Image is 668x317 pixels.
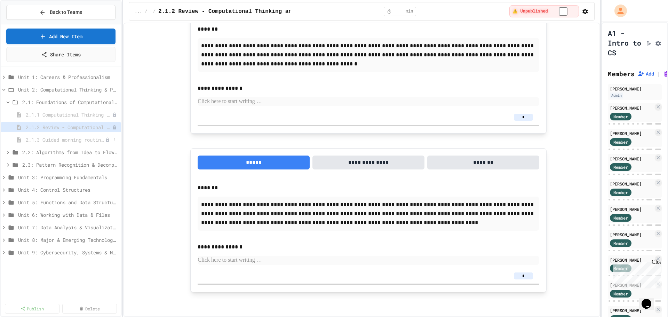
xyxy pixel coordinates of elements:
[62,304,117,314] a: Delete
[18,236,118,244] span: Unit 8: Major & Emerging Technologies
[613,113,628,120] span: Member
[6,5,116,20] button: Back to Teams
[613,291,628,297] span: Member
[145,9,148,14] span: /
[512,9,548,14] span: ⚠️ Unpublished
[613,139,628,145] span: Member
[608,28,642,57] h1: A1 - Intro to CS
[645,39,652,47] button: Click to see fork details
[18,199,118,206] span: Unit 5: Functions and Data Structures
[610,282,653,288] div: [PERSON_NAME]
[18,249,118,256] span: Unit 9: Cybersecurity, Systems & Networking
[610,105,653,111] div: [PERSON_NAME]
[111,136,118,143] button: More options
[655,39,662,47] button: Assignment Settings
[613,215,628,221] span: Member
[3,3,48,44] div: Chat with us now!Close
[18,224,118,231] span: Unit 7: Data Analysis & Visualization
[639,289,661,310] iframe: chat widget
[22,98,118,106] span: 2.1: Foundations of Computational Thinking
[610,93,623,98] div: Admin
[610,86,660,92] div: [PERSON_NAME]
[610,257,653,263] div: [PERSON_NAME]
[551,7,576,16] input: publish toggle
[112,125,117,130] div: Unpublished
[608,69,635,79] h2: Members
[5,304,59,314] a: Publish
[105,137,110,142] div: Unpublished
[18,174,118,181] span: Unit 3: Programming Fundamentals
[610,130,653,136] div: [PERSON_NAME]
[610,156,653,162] div: [PERSON_NAME]
[26,136,105,143] span: 2.1.3 Guided morning routine flowchart
[6,47,116,62] a: Share Items
[637,70,654,77] button: Add
[6,29,116,44] a: Add New Item
[158,7,349,16] span: 2.1.2 Review - Computational Thinking and Problem Solving
[610,181,653,187] div: [PERSON_NAME]
[610,231,653,238] div: [PERSON_NAME]
[135,9,142,14] span: ...
[112,112,117,117] div: Unpublished
[613,240,628,246] span: Member
[613,189,628,196] span: Member
[509,5,579,17] div: ⚠️ Students cannot see this content! Click the toggle to publish it and make it visible to your c...
[607,3,629,19] div: My Account
[22,161,118,168] span: 2.3: Pattern Recognition & Decomposition
[18,73,118,81] span: Unit 1: Careers & Professionalism
[153,9,156,14] span: /
[610,259,661,288] iframe: chat widget
[406,9,413,14] span: min
[22,149,118,156] span: 2.2: Algorithms from Idea to Flowchart
[610,307,653,314] div: [PERSON_NAME]
[610,206,653,212] div: [PERSON_NAME]
[26,111,112,118] span: 2.1.1 Computational Thinking and Problem Solving
[18,86,118,93] span: Unit 2: Computational Thinking & Problem-Solving
[18,186,118,193] span: Unit 4: Control Structures
[26,124,112,131] span: 2.1.2 Review - Computational Thinking and Problem Solving
[657,70,660,78] span: |
[50,9,82,16] span: Back to Teams
[613,164,628,170] span: Member
[18,211,118,219] span: Unit 6: Working with Data & Files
